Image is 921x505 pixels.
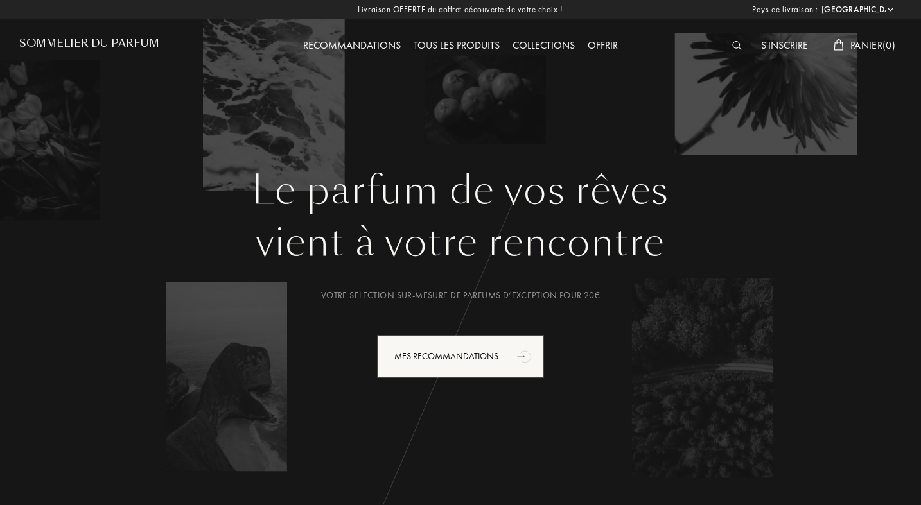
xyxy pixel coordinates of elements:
[506,39,581,52] a: Collections
[377,335,544,378] div: Mes Recommandations
[752,3,818,16] span: Pays de livraison :
[506,38,581,55] div: Collections
[29,167,892,214] h1: Le parfum de vos rêves
[407,39,506,52] a: Tous les produits
[19,37,159,49] h1: Sommelier du Parfum
[755,38,814,55] div: S'inscrire
[367,335,554,378] a: Mes Recommandationsanimation
[581,39,624,52] a: Offrir
[297,39,407,52] a: Recommandations
[297,38,407,55] div: Recommandations
[19,37,159,55] a: Sommelier du Parfum
[407,38,506,55] div: Tous les produits
[755,39,814,52] a: S'inscrire
[581,38,624,55] div: Offrir
[834,39,844,51] img: cart_white.svg
[29,214,892,271] div: vient à votre rencontre
[732,41,742,50] img: search_icn_white.svg
[513,343,538,369] div: animation
[29,289,892,302] div: Votre selection sur-mesure de parfums d’exception pour 20€
[850,39,895,52] span: Panier ( 0 )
